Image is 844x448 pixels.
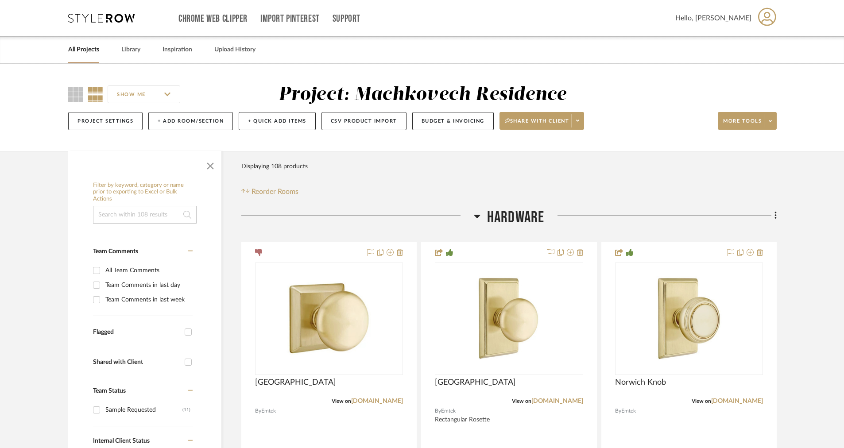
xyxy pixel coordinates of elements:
button: + Add Room/Section [148,112,233,130]
span: Emtek [441,407,456,415]
button: + Quick Add Items [239,112,316,130]
span: View on [332,398,351,404]
a: All Projects [68,44,99,56]
span: By [435,407,441,415]
img: Providence Knob [274,263,384,374]
div: Project: Machkovech Residence [279,85,567,104]
div: Flagged [93,328,180,336]
span: By [615,407,621,415]
span: Team Status [93,388,126,394]
div: Sample Requested [105,403,182,417]
span: Emtek [621,407,636,415]
span: Reorder Rooms [252,186,298,197]
button: Budget & Invoicing [412,112,494,130]
a: Chrome Web Clipper [178,15,248,23]
span: [GEOGRAPHIC_DATA] [435,378,516,387]
span: More tools [723,118,762,131]
a: Library [121,44,140,56]
div: (11) [182,403,190,417]
img: Providence Knob [453,263,564,374]
a: Upload History [214,44,256,56]
span: By [255,407,261,415]
div: Team Comments in last day [105,278,190,292]
h6: Filter by keyword, category or name prior to exporting to Excel or Bulk Actions [93,182,197,203]
span: Hardware [487,208,545,227]
button: Project Settings [68,112,143,130]
div: Displaying 108 products [241,158,308,175]
div: Shared with Client [93,359,180,366]
div: All Team Comments [105,263,190,278]
a: [DOMAIN_NAME] [711,398,763,404]
span: View on [512,398,531,404]
a: Inspiration [163,44,192,56]
span: View on [692,398,711,404]
span: Emtek [261,407,276,415]
span: Hello, [PERSON_NAME] [675,13,751,23]
span: Norwich Knob [615,378,666,387]
span: Team Comments [93,248,138,255]
input: Search within 108 results [93,206,197,224]
button: Share with client [499,112,585,130]
span: [GEOGRAPHIC_DATA] [255,378,336,387]
button: More tools [718,112,777,130]
a: Import Pinterest [260,15,320,23]
button: CSV Product Import [321,112,407,130]
img: Norwich Knob [634,263,744,374]
a: Support [333,15,360,23]
a: [DOMAIN_NAME] [531,398,583,404]
button: Close [201,155,219,173]
a: [DOMAIN_NAME] [351,398,403,404]
span: Share with client [505,118,569,131]
span: Internal Client Status [93,438,150,444]
div: Team Comments in last week [105,293,190,307]
button: Reorder Rooms [241,186,298,197]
